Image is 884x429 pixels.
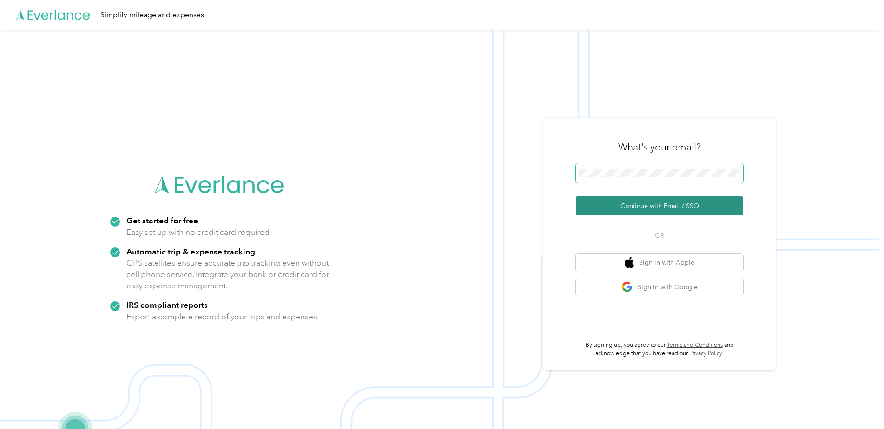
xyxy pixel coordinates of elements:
[689,350,722,357] a: Privacy Policy
[576,278,743,296] button: google logoSign in with Google
[126,247,255,256] strong: Automatic trip & expense tracking
[621,281,633,293] img: google logo
[126,227,270,238] p: Easy set up with no credit card required
[576,253,743,272] button: apple logoSign in with Apple
[126,215,198,225] strong: Get started for free
[625,257,634,268] img: apple logo
[126,257,330,292] p: GPS satellites ensure accurate trip tracking even without cell phone service. Integrate your bank...
[643,231,676,240] span: OR
[618,141,701,154] h3: What's your email?
[576,196,743,215] button: Continue with Email / SSO
[576,341,743,357] p: By signing up, you agree to our and acknowledge that you have read our .
[126,311,319,323] p: Export a complete record of your trips and expenses.
[126,300,208,310] strong: IRS compliant reports
[667,342,723,349] a: Terms and Conditions
[100,9,204,21] div: Simplify mileage and expenses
